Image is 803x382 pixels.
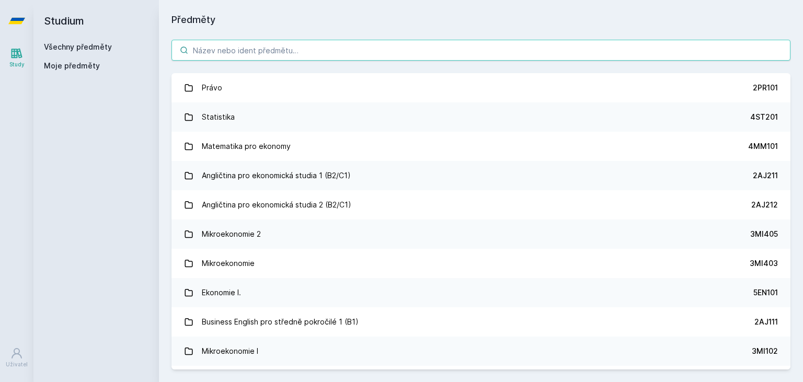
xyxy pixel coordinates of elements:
[202,253,255,274] div: Mikroekonomie
[751,200,778,210] div: 2AJ212
[202,107,235,128] div: Statistika
[171,13,790,27] h1: Předměty
[753,287,778,298] div: 5EN101
[202,282,241,303] div: Ekonomie I.
[748,141,778,152] div: 4MM101
[2,342,31,374] a: Uživatel
[9,61,25,68] div: Study
[6,361,28,368] div: Uživatel
[171,249,790,278] a: Mikroekonomie 3MI403
[171,219,790,249] a: Mikroekonomie 2 3MI405
[754,317,778,327] div: 2AJ111
[171,73,790,102] a: Právo 2PR101
[171,190,790,219] a: Angličtina pro ekonomická studia 2 (B2/C1) 2AJ212
[202,194,351,215] div: Angličtina pro ekonomická studia 2 (B2/C1)
[752,346,778,356] div: 3MI102
[44,42,112,51] a: Všechny předměty
[202,136,291,157] div: Matematika pro ekonomy
[750,229,778,239] div: 3MI405
[753,170,778,181] div: 2AJ211
[171,40,790,61] input: Název nebo ident předmětu…
[202,224,261,245] div: Mikroekonomie 2
[171,278,790,307] a: Ekonomie I. 5EN101
[202,341,258,362] div: Mikroekonomie I
[202,77,222,98] div: Právo
[44,61,100,71] span: Moje předměty
[171,132,790,161] a: Matematika pro ekonomy 4MM101
[171,161,790,190] a: Angličtina pro ekonomická studia 1 (B2/C1) 2AJ211
[750,258,778,269] div: 3MI403
[750,112,778,122] div: 4ST201
[171,102,790,132] a: Statistika 4ST201
[171,307,790,337] a: Business English pro středně pokročilé 1 (B1) 2AJ111
[171,337,790,366] a: Mikroekonomie I 3MI102
[753,83,778,93] div: 2PR101
[2,42,31,74] a: Study
[202,165,351,186] div: Angličtina pro ekonomická studia 1 (B2/C1)
[202,311,359,332] div: Business English pro středně pokročilé 1 (B1)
